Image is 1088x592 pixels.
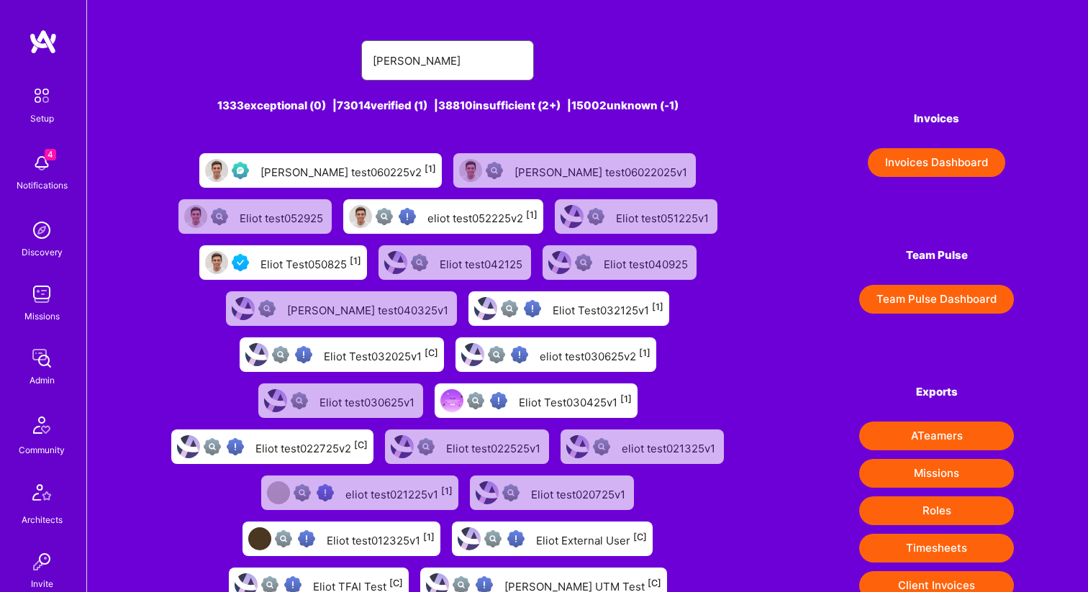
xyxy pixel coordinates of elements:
img: User Avatar [205,159,228,182]
div: eliot test030625v2 [540,345,650,364]
a: User AvatarNot ScrubbedEliot test042125 [373,240,537,286]
img: Not fully vetted [501,300,518,317]
sup: [1] [425,163,436,174]
img: User Avatar [349,205,372,228]
a: User AvatarNot Scrubbed[PERSON_NAME] test040325v1 [220,286,463,332]
img: Not fully vetted [467,392,484,409]
img: Not fully vetted [272,346,289,363]
a: User AvatarNot fully vettedHigh Potential UserEliot Test032125v1[1] [463,286,675,332]
img: admin teamwork [27,344,56,373]
div: Eliot test020725v1 [531,483,628,502]
div: [PERSON_NAME] test060225v2 [260,161,436,180]
img: User Avatar [248,527,271,550]
img: User Avatar [561,205,584,228]
img: Not Scrubbed [486,162,503,179]
img: User Avatar [177,435,200,458]
img: Community [24,408,59,442]
a: User AvatarNot fully vettedHigh Potential UserEliot test012325v1[1] [237,516,446,562]
div: Eliot External User [536,529,647,548]
img: High Potential User [298,530,315,547]
img: setup [27,81,57,111]
a: Invoices Dashboard [859,148,1014,177]
button: Timesheets [859,534,1014,563]
a: User AvatarNot Scrubbed[PERSON_NAME] test06022025v1 [448,147,702,193]
a: User AvatarNot fully vettedHigh Potential Usereliot test021225v1[1] [255,470,464,516]
div: 1333 exceptional (0) | 73014 verified (1) | 38810 insufficient (2+) | 15002 unknown (-1) [161,98,734,113]
div: Eliot test012325v1 [327,529,435,548]
a: User AvatarNot fully vettedHigh Potential UserEliot External User[C] [446,516,658,562]
div: Eliot test052925 [240,207,326,226]
img: Evaluation Call Pending [232,162,249,179]
sup: [1] [423,532,435,542]
img: High Potential User [399,208,416,225]
img: User Avatar [459,159,482,182]
sup: [1] [639,347,650,358]
img: Not Scrubbed [417,438,435,455]
img: User Avatar [474,297,497,320]
img: discovery [27,216,56,245]
a: User AvatarNot Scrubbedeliot test021325v1 [555,424,730,470]
div: Invite [31,576,53,591]
img: User Avatar [264,389,287,412]
img: High Potential User [524,300,541,317]
img: User Avatar [245,343,268,366]
sup: [C] [633,532,647,542]
img: Not fully vetted [275,530,292,547]
a: User AvatarNot fully vettedHigh Potential Usereliot test052225v2[1] [337,193,549,240]
a: User AvatarNot ScrubbedEliot test020725v1 [464,470,640,516]
div: Discovery [22,245,63,260]
img: Not Scrubbed [502,484,520,501]
img: High Potential User [227,438,244,455]
a: User AvatarNot fully vettedHigh Potential UserEliot Test032025v1[C] [234,332,450,378]
div: Missions [24,309,60,324]
a: User AvatarVetted A.TeamerEliot Test050825[1] [194,240,373,286]
img: Not fully vetted [294,484,311,501]
img: Not Scrubbed [258,300,276,317]
img: User Avatar [391,435,414,458]
span: 4 [45,149,56,160]
img: User Avatar [440,389,463,412]
img: User Avatar [566,435,589,458]
a: User AvatarNot ScrubbedEliot test030625v1 [253,378,429,424]
button: Team Pulse Dashboard [859,285,1014,314]
sup: [1] [526,209,538,220]
div: Notifications [17,178,68,193]
img: User Avatar [458,527,481,550]
div: Community [19,442,65,457]
div: Eliot Test050825 [260,253,361,272]
img: User Avatar [384,251,407,274]
a: User AvatarNot fully vettedHigh Potential Usereliot test030625v2[1] [450,332,662,378]
img: bell [27,149,56,178]
sup: [C] [354,440,368,450]
img: User Avatar [232,297,255,320]
h4: Exports [859,386,1014,399]
img: High Potential User [295,346,312,363]
div: Admin [30,373,55,388]
a: User AvatarNot ScrubbedEliot test051225v1 [549,193,723,240]
div: Eliot test022525v1 [446,437,543,456]
h4: Invoices [859,112,1014,125]
button: Invoices Dashboard [868,148,1005,177]
sup: [1] [441,486,453,496]
img: Vetted A.Teamer [232,254,249,271]
img: Not fully vetted [488,346,505,363]
img: Not Scrubbed [593,438,610,455]
img: logo [29,29,58,55]
h4: Team Pulse [859,249,1014,262]
img: User Avatar [461,343,484,366]
div: Architects [22,512,63,527]
div: Eliot test030625v1 [319,391,417,410]
div: Setup [30,111,54,126]
div: eliot test021325v1 [622,437,718,456]
a: User AvatarEvaluation Call Pending[PERSON_NAME] test060225v2[1] [194,147,448,193]
img: User Avatar [476,481,499,504]
img: High Potential User [490,392,507,409]
img: High Potential User [507,530,525,547]
img: teamwork [27,280,56,309]
div: [PERSON_NAME] test040325v1 [287,299,451,318]
img: Invite [27,547,56,576]
img: Not fully vetted [204,438,221,455]
img: Not Scrubbed [411,254,428,271]
button: Missions [859,459,1014,488]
